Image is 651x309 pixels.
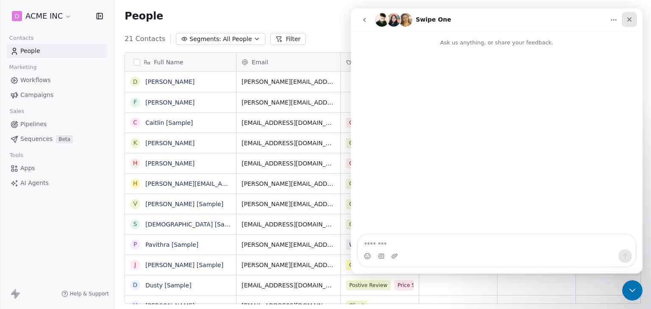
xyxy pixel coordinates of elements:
div: Full Name [125,53,236,71]
a: Dusty [Sample] [145,282,192,289]
a: [DEMOGRAPHIC_DATA] [Sample] [145,221,242,228]
span: People [125,10,163,22]
span: D [15,12,19,20]
div: S [134,220,137,229]
div: Email [236,53,340,71]
div: d [133,77,138,86]
button: DACME INC [10,9,73,23]
span: Churn Risk [346,118,380,128]
a: Pipelines [7,117,107,131]
span: [EMAIL_ADDRESS][DOMAIN_NAME] [242,159,335,168]
span: Full Name [154,58,184,66]
a: [PERSON_NAME] [145,78,195,85]
span: Webinar Attendee [346,240,398,250]
span: Orientation [346,260,381,270]
span: Client [346,219,367,229]
span: Contacts [6,32,37,44]
span: AI Agents [20,179,49,188]
a: SequencesBeta [7,132,107,146]
a: [PERSON_NAME] [Sample] [145,201,223,207]
span: [EMAIL_ADDRESS][DOMAIN_NAME] [242,139,335,147]
a: Apps [7,161,107,175]
span: Client [346,179,367,189]
span: [EMAIL_ADDRESS][DOMAIN_NAME] [242,119,335,127]
span: [PERSON_NAME][EMAIL_ADDRESS][DOMAIN_NAME] [242,98,335,107]
span: Client [346,199,367,209]
span: Sales [6,105,28,118]
button: Filter [270,33,306,45]
a: AI Agents [7,176,107,190]
a: Help & Support [61,290,109,297]
a: Workflows [7,73,107,87]
div: F [134,98,137,107]
div: P [134,240,137,249]
div: V [133,199,137,208]
a: Campaigns [7,88,107,102]
div: Tags [341,53,419,71]
div: J [134,260,136,269]
a: Caitlin [Sample] [145,119,193,126]
span: Email [252,58,268,66]
span: [PERSON_NAME][EMAIL_ADDRESS][DOMAIN_NAME] [242,200,335,208]
span: Client [346,138,367,148]
span: Pipelines [20,120,47,129]
span: Campaigns [20,91,53,99]
span: Beta [56,135,73,143]
span: [PERSON_NAME][EMAIL_ADDRESS][DOMAIN_NAME] [242,77,335,86]
span: 21 Contacts [125,34,165,44]
span: All People [223,35,252,44]
span: [EMAIL_ADDRESS][DOMAIN_NAME] [242,281,335,290]
span: Tools [6,149,27,162]
div: C [133,118,137,127]
div: H [133,159,138,168]
a: [PERSON_NAME][EMAIL_ADDRESS][DOMAIN_NAME] [145,180,298,187]
span: [PERSON_NAME][EMAIL_ADDRESS][DOMAIN_NAME] [242,240,335,249]
span: ACME INC [25,11,63,22]
a: [PERSON_NAME] [145,160,195,167]
span: [EMAIL_ADDRESS][DOMAIN_NAME] [242,220,335,229]
span: Apps [20,164,35,173]
span: Help & Support [70,290,109,297]
a: [PERSON_NAME] [145,99,195,106]
span: Sequences [20,135,53,143]
div: h [133,179,138,188]
span: Price Sensitive [394,280,438,290]
span: [PERSON_NAME][EMAIL_ADDRESS][DOMAIN_NAME] [242,179,335,188]
div: grid [125,72,236,304]
span: Workflows [20,76,51,85]
div: D [133,281,138,290]
span: [PERSON_NAME][EMAIL_ADDRESS][DOMAIN_NAME] [242,261,335,269]
span: Marketing [6,61,40,74]
span: Churn Risk [346,158,380,168]
span: Segments: [189,35,221,44]
a: Pavithra [Sample] [145,241,198,248]
a: [PERSON_NAME] [145,140,195,146]
a: [PERSON_NAME] [Sample] [145,262,223,268]
iframe: Intercom live chat [622,280,643,301]
div: K [133,138,137,147]
a: People [7,44,107,58]
span: People [20,47,40,55]
iframe: Intercom live chat [351,8,643,273]
span: Postive Review [346,280,391,290]
a: [PERSON_NAME] [145,302,195,309]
